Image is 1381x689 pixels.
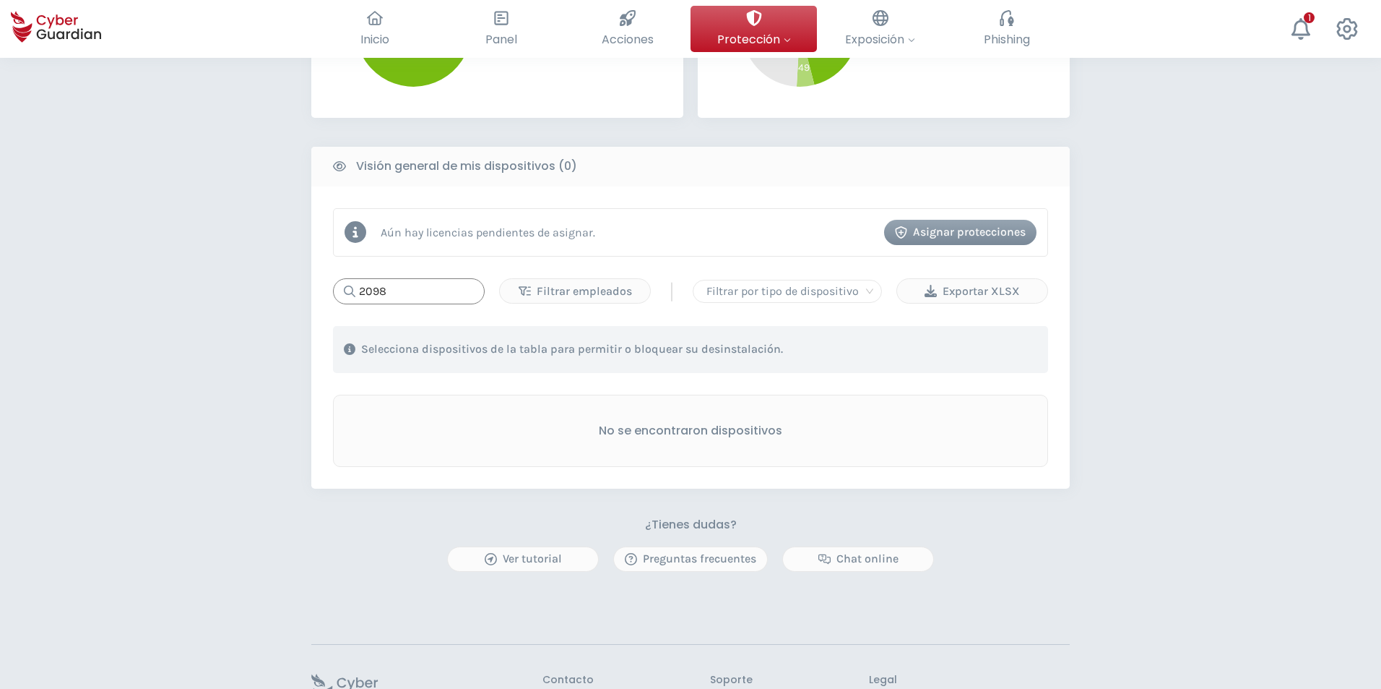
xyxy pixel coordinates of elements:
button: Protección [690,6,817,52]
span: Panel [485,30,517,48]
button: Acciones [564,6,690,52]
h3: Legal [869,674,1070,687]
div: Ver tutorial [459,550,587,568]
input: Buscar... [333,278,485,304]
span: | [669,281,675,302]
button: Panel [438,6,564,52]
div: 1 [1304,12,1315,23]
div: Exportar XLSX [908,283,1036,300]
button: Ver tutorial [447,547,599,572]
h3: Contacto [542,674,594,687]
div: Preguntas frecuentes [625,550,756,568]
b: Visión general de mis dispositivos (0) [356,158,577,175]
div: Filtrar empleados [511,283,639,300]
button: Preguntas frecuentes [613,547,768,572]
span: Exposición [845,30,915,48]
span: Phishing [984,30,1030,48]
span: Inicio [360,30,389,48]
button: Phishing [943,6,1070,52]
button: Exportar XLSX [896,278,1048,304]
button: Inicio [311,6,438,52]
span: Protección [717,30,791,48]
button: Asignar protecciones [884,220,1036,245]
button: Chat online [782,547,934,572]
span: Acciones [602,30,654,48]
h3: ¿Tienes dudas? [645,518,737,532]
div: Chat online [794,550,922,568]
button: Filtrar empleados [499,278,651,304]
p: Selecciona dispositivos de la tabla para permitir o bloquear su desinstalación. [361,342,783,356]
div: No se encontraron dispositivos [333,395,1048,467]
p: Aún hay licencias pendientes de asignar. [381,226,595,239]
button: Exposición [817,6,943,52]
h3: Soporte [710,674,753,687]
div: Asignar protecciones [895,223,1026,241]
